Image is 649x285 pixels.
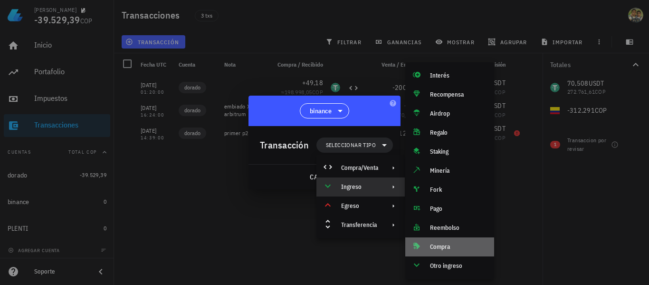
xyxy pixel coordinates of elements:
[260,138,309,153] div: Transacción
[316,158,405,177] div: Compra/Venta
[316,216,405,235] div: Transferencia
[430,186,487,194] div: Fork
[326,140,376,150] span: Seleccionar tipo
[430,129,487,137] div: Regalo
[430,91,487,98] div: Recompensa
[430,205,487,213] div: Pago
[341,221,378,229] div: Transferencia
[341,164,378,172] div: Compra/Venta
[430,224,487,232] div: Reembolso
[430,72,487,79] div: Interés
[430,262,487,270] div: Otro ingreso
[430,148,487,156] div: Staking
[316,197,405,216] div: Egreso
[305,168,349,186] button: cancelar
[316,177,405,197] div: Ingreso
[430,167,487,175] div: Minería
[430,243,487,251] div: Compra
[341,202,378,210] div: Egreso
[309,173,345,181] span: cancelar
[430,110,487,118] div: Airdrop
[310,106,332,116] span: binance
[341,183,378,191] div: Ingreso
